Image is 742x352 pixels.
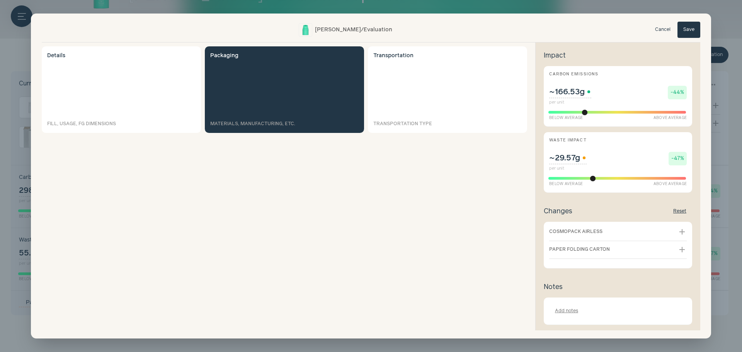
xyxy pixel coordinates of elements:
[654,181,687,187] span: Above Average
[669,152,687,165] span: -47%
[677,245,687,254] button: add
[544,282,692,292] div: Notes
[668,86,687,99] span: -44%
[315,26,392,34] h2: [PERSON_NAME] / Evaluation
[667,209,692,214] button: Reset
[549,245,687,254] button: Paper Folding Carton add
[368,46,527,133] a: Transportation Transportation type
[549,115,583,121] span: Below Average
[373,52,522,60] h3: Transportation
[299,24,312,36] img: Adapinoid Gel
[210,52,359,60] h3: Packaging
[47,52,196,60] h3: Details
[549,228,672,235] span: Cosmopack Airless
[42,46,201,133] a: Details Fill, usage, FG dimensions
[654,115,687,121] span: Above Average
[549,71,687,83] div: Carbon emissions
[549,166,587,172] small: per unit
[549,227,687,236] button: Cosmopack Airless add
[549,303,584,319] button: Add notes
[549,181,583,187] span: Below Average
[549,152,587,165] span: ~29.57g
[210,121,359,128] p: Materials, manufacturing, etc.
[549,246,672,253] span: Paper Folding Carton
[677,227,687,236] button: add
[549,100,591,106] small: per unit
[373,121,522,128] p: Transportation type
[544,51,692,61] div: Impact
[677,22,700,38] button: Save
[47,121,196,128] p: Fill, usage, FG dimensions
[649,22,676,38] button: Cancel
[549,138,687,149] div: Waste impact
[544,206,572,216] div: Changes
[549,86,591,99] span: ~166.53g
[205,46,364,133] a: Packaging Materials, manufacturing, etc.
